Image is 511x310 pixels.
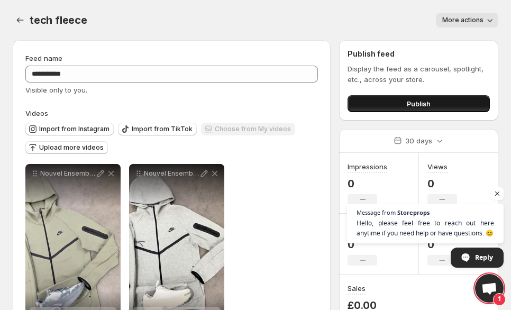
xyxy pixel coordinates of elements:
p: 0 [427,177,457,190]
p: 0 [348,177,387,190]
span: Visible only to you. [25,86,87,94]
button: Settings [13,13,28,28]
button: Publish [348,95,490,112]
h2: Publish feed [348,49,490,59]
button: Import from Instagram [25,123,114,135]
span: Import from TikTok [132,125,193,133]
button: Upload more videos [25,141,108,154]
span: Publish [407,98,431,109]
span: Reply [475,248,493,267]
span: More actions [442,16,483,24]
span: Feed name [25,54,62,62]
p: Nouvel Ensemble Tech Fleece SIZE S M L XL [144,169,199,178]
span: Hello, please feel free to reach out here anytime if you need help or have questions. 😊 [357,218,494,238]
p: Display the feed as a carousel, spotlight, etc., across your store. [348,63,490,85]
button: More actions [436,13,498,28]
span: 1 [493,293,506,306]
h3: Sales [348,283,366,294]
span: Upload more videos [39,143,104,152]
h3: Views [427,161,448,172]
span: Storeprops [397,209,430,215]
span: Import from Instagram [39,125,109,133]
span: Message from [357,209,396,215]
div: Open chat [475,274,504,303]
span: Videos [25,109,48,117]
span: tech fleece [30,14,87,26]
button: Import from TikTok [118,123,197,135]
p: Nouvel Ensemble Tech Fleece [40,169,95,178]
p: 30 days [405,135,432,146]
h3: Impressions [348,161,387,172]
